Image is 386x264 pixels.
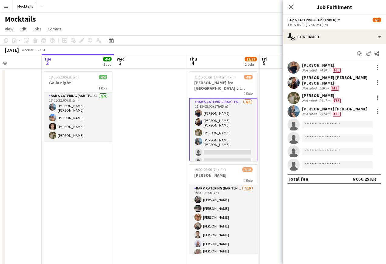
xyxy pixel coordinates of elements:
div: Crew has different fees then in role [332,112,342,116]
div: Not rated [302,112,318,116]
span: Tue [44,56,51,62]
a: Jobs [30,25,44,33]
span: 3 [116,60,125,67]
div: Crew has different fees then in role [332,98,342,103]
app-card-role: Bar & Catering (Bar Tender)4/811:15-05:00 (17h45m)[PERSON_NAME][PERSON_NAME] [PERSON_NAME] [PERSO... [189,98,257,185]
span: Bar & Catering (Bar Tender) [288,18,336,22]
div: Crew has different fees then in role [330,86,340,91]
div: Crew has different fees then in role [332,68,342,73]
div: [PERSON_NAME] [PERSON_NAME] [302,106,367,112]
span: 5 [261,60,267,67]
div: 5.9km [318,86,330,91]
span: 4/8 [244,75,253,79]
span: 4/8 [373,18,381,22]
span: Comms [48,26,61,32]
span: Wed [117,56,125,62]
span: Fri [262,56,267,62]
app-job-card: 11:15-05:00 (17h45m) (Fri)4/8[PERSON_NAME] fra [GEOGRAPHIC_DATA] til [GEOGRAPHIC_DATA]1 RoleBar &... [189,71,257,161]
span: Fee [331,86,339,91]
span: 1 Role [244,91,253,96]
span: Fee [333,99,341,103]
div: Not rated [302,86,318,91]
span: Fee [333,68,341,73]
span: 18:55-22:00 (3h5m) [49,75,79,79]
span: Fee [333,112,341,116]
span: 19:00-02:00 (7h) (Fri) [194,167,226,172]
a: Edit [17,25,29,33]
div: 11:15-05:00 (17h45m) (Fri) [288,23,381,27]
span: 11/27 [245,57,257,61]
span: 1 Role [244,178,253,183]
span: Jobs [33,26,42,32]
div: 29.6km [318,112,332,116]
h3: Job Fulfilment [283,3,386,11]
div: [PERSON_NAME] [302,93,342,98]
h3: [PERSON_NAME] fra [GEOGRAPHIC_DATA] til [GEOGRAPHIC_DATA] [189,80,257,91]
div: 2 Jobs [245,62,257,67]
span: Edit [19,26,26,32]
h3: Galla night [44,80,112,85]
div: 6 656.25 KR [353,176,376,182]
span: Thu [189,56,197,62]
div: [PERSON_NAME] [302,62,342,68]
span: 4/4 [103,57,112,61]
div: Not rated [302,98,318,103]
a: View [2,25,16,33]
span: View [5,26,13,32]
div: [PERSON_NAME] [PERSON_NAME] [PERSON_NAME] [302,75,371,86]
div: Not rated [302,68,318,73]
span: 1 Role [98,86,107,90]
span: 4/4 [99,75,107,79]
span: 7/19 [242,167,253,172]
a: Comms [45,25,64,33]
h3: [PERSON_NAME] [189,172,257,178]
span: 4 [188,60,197,67]
div: 1 Job [103,62,111,67]
div: Total fee [288,176,308,182]
span: Week 36 [20,47,35,52]
button: Mocktails [12,0,38,12]
div: [DATE] [5,47,19,53]
span: 2 [43,60,51,67]
div: 24.1km [318,98,332,103]
div: CEST [38,47,46,52]
app-job-card: 19:00-02:00 (7h) (Fri)7/19[PERSON_NAME]1 RoleBar & Catering (Bar Tender)7/1919:00-02:00 (7h)[PERS... [189,164,257,254]
app-job-card: 18:55-22:00 (3h5m)4/4Galla night1 RoleBar & Catering (Bar Tender)3A4/418:55-22:00 (3h5m)[PERSON_N... [44,71,112,141]
div: Confirmed [283,30,386,44]
button: Bar & Catering (Bar Tender) [288,18,341,22]
span: 11:15-05:00 (17h45m) (Fri) [194,75,235,79]
h1: Mocktails [5,15,36,24]
div: 74.6km [318,68,332,73]
app-card-role: Bar & Catering (Bar Tender)3A4/418:55-22:00 (3h5m)[PERSON_NAME] [PERSON_NAME][PERSON_NAME][PERSON... [44,92,112,141]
